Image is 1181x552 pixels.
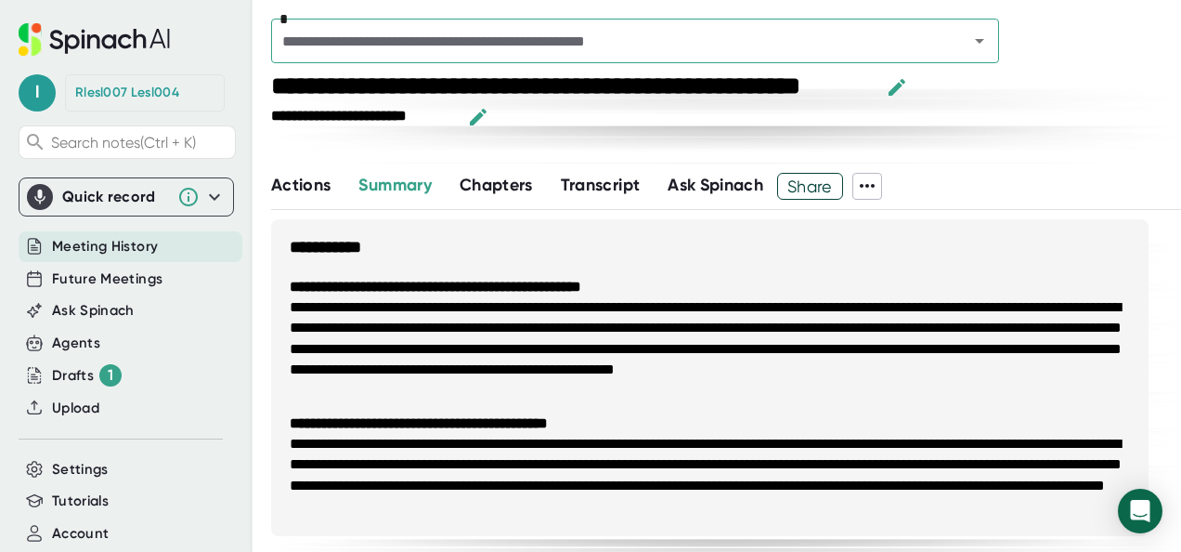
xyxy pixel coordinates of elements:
[52,459,109,480] button: Settings
[778,170,842,203] span: Share
[52,269,162,290] button: Future Meetings
[460,175,533,195] span: Chapters
[52,523,109,545] button: Account
[358,173,431,198] button: Summary
[668,175,763,195] span: Ask Spinach
[62,188,168,206] div: Quick record
[271,175,331,195] span: Actions
[75,85,179,101] div: Rlesl007 Lesl004
[52,333,100,354] button: Agents
[51,134,230,151] span: Search notes (Ctrl + K)
[52,491,109,512] button: Tutorials
[777,173,843,200] button: Share
[271,173,331,198] button: Actions
[52,364,122,387] button: Drafts 1
[1118,489,1162,533] div: Open Intercom Messenger
[27,178,226,216] div: Quick record
[358,175,431,195] span: Summary
[99,364,122,387] div: 1
[561,173,641,198] button: Transcript
[668,173,763,198] button: Ask Spinach
[52,398,99,419] button: Upload
[561,175,641,195] span: Transcript
[52,364,122,387] div: Drafts
[52,300,135,322] button: Ask Spinach
[19,74,56,112] span: l
[967,28,993,54] button: Open
[460,173,533,198] button: Chapters
[52,236,158,257] button: Meeting History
